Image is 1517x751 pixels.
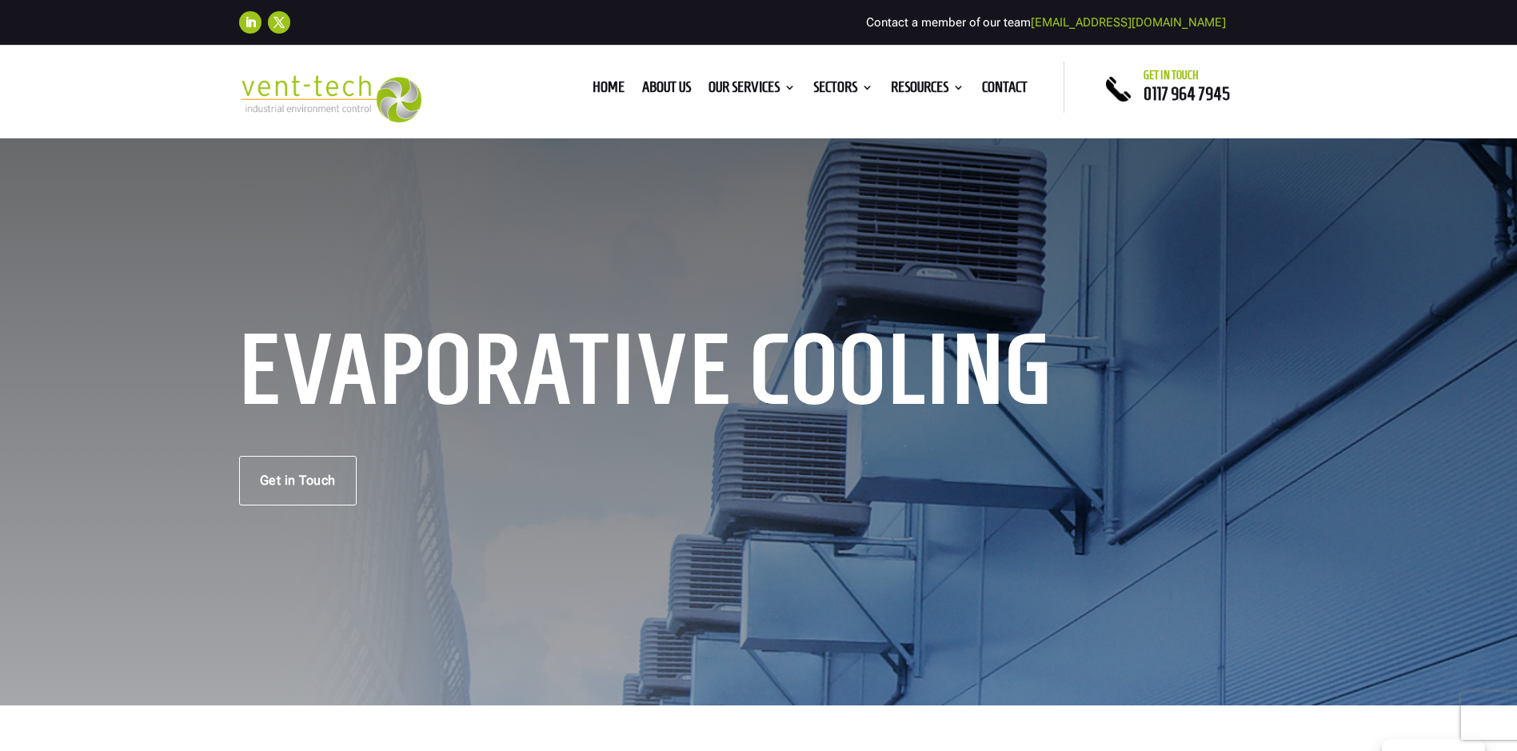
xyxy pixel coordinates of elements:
[709,82,796,99] a: Our Services
[239,75,422,122] img: 2023-09-27T08_35_16.549ZVENT-TECH---Clear-background
[891,82,964,99] a: Resources
[982,82,1028,99] a: Contact
[593,82,625,99] a: Home
[1144,69,1199,82] span: Get in touch
[1144,84,1230,103] a: 0117 964 7945
[642,82,691,99] a: About us
[268,11,290,34] a: Follow on X
[239,11,261,34] a: Follow on LinkedIn
[1031,15,1226,30] a: [EMAIL_ADDRESS][DOMAIN_NAME]
[239,456,357,505] a: Get in Touch
[866,15,1226,30] span: Contact a member of our team
[813,82,873,99] a: Sectors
